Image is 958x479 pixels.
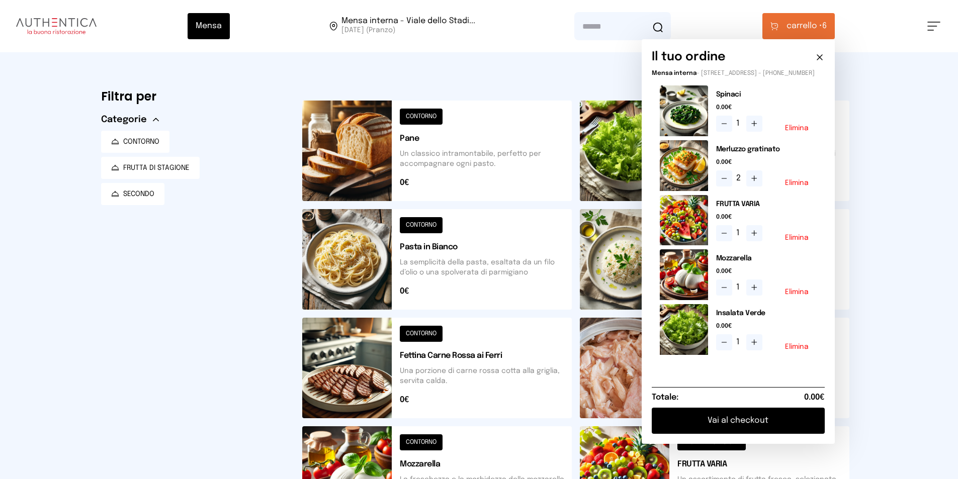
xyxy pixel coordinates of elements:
[716,267,817,275] span: 0.00€
[785,234,809,241] button: Elimina
[716,144,817,154] h2: Merluzzo gratinato
[785,179,809,186] button: Elimina
[652,408,825,434] button: Vai al checkout
[716,104,817,112] span: 0.00€
[736,172,742,184] span: 2
[716,253,817,263] h2: Mozzarella
[652,392,678,404] h6: Totale:
[785,343,809,350] button: Elimina
[101,183,164,205] button: SECONDO
[787,20,827,32] span: 6
[660,195,708,246] img: media
[804,392,825,404] span: 0.00€
[652,69,825,77] p: - [STREET_ADDRESS] - [PHONE_NUMBER]
[660,304,708,355] img: media
[188,13,230,39] button: Mensa
[787,20,822,32] span: carrello •
[123,163,190,173] span: FRUTTA DI STAGIONE
[660,85,708,136] img: media
[736,281,742,294] span: 1
[716,89,817,100] h2: Spinaci
[101,113,147,127] span: Categorie
[716,158,817,166] span: 0.00€
[341,17,475,35] span: Viale dello Stadio, 77, 05100 Terni TR, Italia
[101,113,159,127] button: Categorie
[716,213,817,221] span: 0.00€
[716,322,817,330] span: 0.00€
[716,199,817,209] h2: FRUTTA VARIA
[123,137,159,147] span: CONTORNO
[101,88,286,105] h6: Filtra per
[716,308,817,318] h2: Insalata Verde
[652,49,726,65] h6: Il tuo ordine
[660,249,708,300] img: media
[762,13,835,39] button: carrello •6
[101,131,169,153] button: CONTORNO
[736,336,742,348] span: 1
[123,189,154,199] span: SECONDO
[785,125,809,132] button: Elimina
[101,157,200,179] button: FRUTTA DI STAGIONE
[736,118,742,130] span: 1
[652,70,696,76] span: Mensa interna
[16,18,97,34] img: logo.8f33a47.png
[660,140,708,191] img: media
[785,289,809,296] button: Elimina
[341,25,475,35] span: [DATE] (Pranzo)
[736,227,742,239] span: 1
